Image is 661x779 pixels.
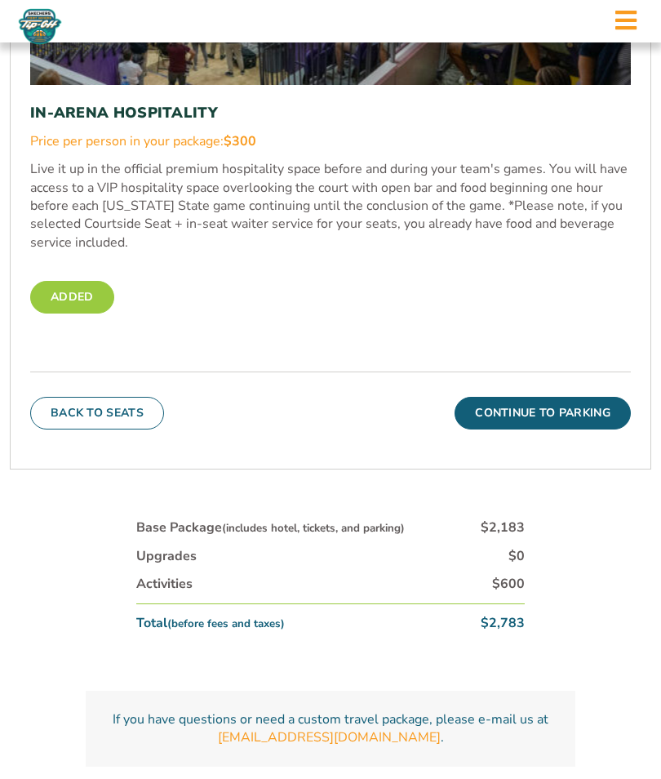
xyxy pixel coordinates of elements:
[136,547,197,565] div: Upgrades
[30,160,631,252] p: Live it up in the official premium hospitality space before and during your team's games. You wil...
[105,710,556,747] p: If you have questions or need a custom travel package, please e-mail us at .
[136,614,285,632] div: Total
[30,281,114,314] label: Added
[218,728,441,746] a: [EMAIL_ADDRESS][DOMAIN_NAME]
[30,105,631,122] h3: In-Arena Hospitality
[492,575,525,593] div: $600
[224,132,256,150] span: $300
[30,397,164,430] button: Back To Seats
[222,521,405,536] small: (includes hotel, tickets, and parking)
[136,575,193,593] div: Activities
[508,547,525,565] div: $0
[30,132,631,150] div: Price per person in your package:
[167,617,285,631] small: (before fees and taxes)
[455,397,631,430] button: Continue To Parking
[481,614,525,632] div: $2,783
[481,519,525,536] div: $2,183
[136,519,405,536] div: Base Package
[16,8,64,45] img: Fort Myers Tip-Off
